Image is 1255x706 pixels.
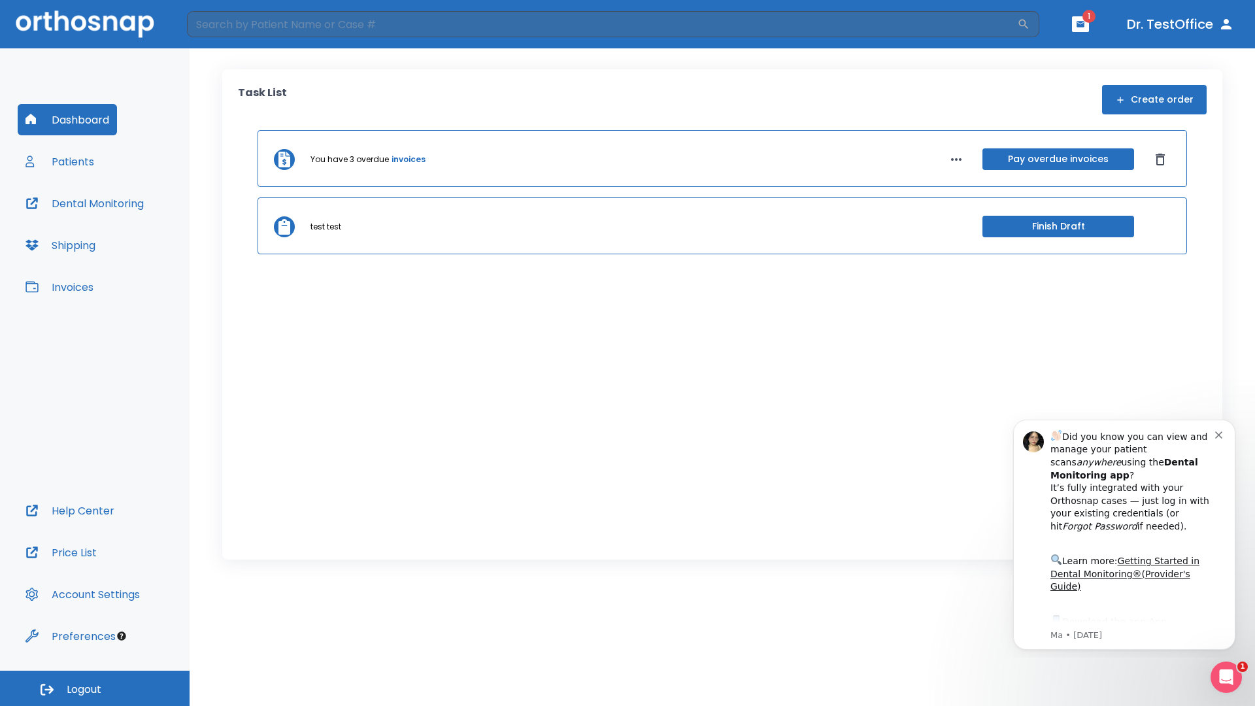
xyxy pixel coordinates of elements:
[16,10,154,37] img: Orthosnap
[67,682,101,697] span: Logout
[18,188,152,219] button: Dental Monitoring
[310,221,341,233] p: test test
[982,216,1134,237] button: Finish Draft
[1122,12,1239,36] button: Dr. TestOffice
[18,229,103,261] button: Shipping
[238,85,287,114] p: Task List
[18,579,148,610] button: Account Settings
[57,222,222,233] p: Message from Ma, sent 4w ago
[18,495,122,526] button: Help Center
[392,154,426,165] a: invoices
[57,209,173,232] a: App Store
[187,11,1017,37] input: Search by Patient Name or Case #
[1102,85,1207,114] button: Create order
[18,104,117,135] button: Dashboard
[1150,149,1171,170] button: Dismiss
[1211,662,1242,693] iframe: Intercom live chat
[18,537,105,568] button: Price List
[994,408,1255,658] iframe: Intercom notifications message
[222,20,232,31] button: Dismiss notification
[18,271,101,303] button: Invoices
[57,205,222,272] div: Download the app: | ​ Let us know if you need help getting started!
[116,630,127,642] div: Tooltip anchor
[1237,662,1248,672] span: 1
[18,620,124,652] button: Preferences
[1082,10,1096,23] span: 1
[982,148,1134,170] button: Pay overdue invoices
[310,154,389,165] p: You have 3 overdue
[18,146,102,177] button: Patients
